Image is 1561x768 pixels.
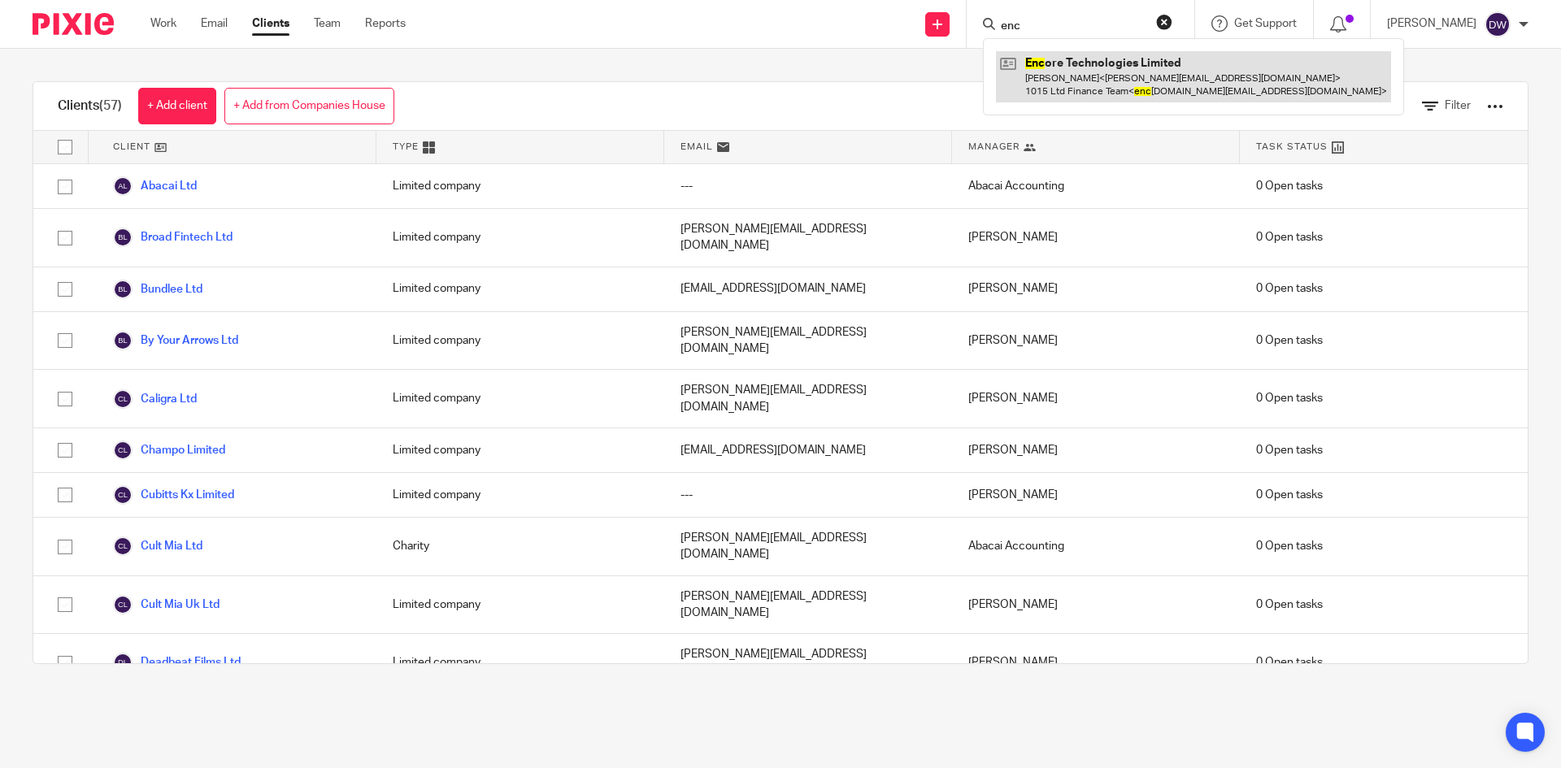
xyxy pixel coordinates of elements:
h1: Clients [58,98,122,115]
div: Limited company [376,473,664,517]
div: Limited company [376,428,664,472]
a: Champo Limited [113,440,225,460]
div: [PERSON_NAME][EMAIL_ADDRESS][DOMAIN_NAME] [664,518,952,575]
div: [PERSON_NAME][EMAIL_ADDRESS][DOMAIN_NAME] [664,576,952,634]
span: 0 Open tasks [1256,390,1323,406]
div: Abacai Accounting [952,164,1240,208]
img: svg%3E [1485,11,1511,37]
a: Email [201,15,228,32]
span: Get Support [1234,18,1297,29]
img: svg%3E [113,331,133,350]
div: Limited company [376,312,664,370]
div: [PERSON_NAME][EMAIL_ADDRESS][DOMAIN_NAME] [664,209,952,267]
span: 0 Open tasks [1256,597,1323,613]
a: Bundlee Ltd [113,280,202,299]
div: [PERSON_NAME] [952,370,1240,427]
span: Client [113,140,150,154]
span: 0 Open tasks [1256,178,1323,194]
div: [PERSON_NAME] [952,209,1240,267]
img: svg%3E [113,595,133,614]
div: Limited company [376,267,664,311]
input: Select all [50,132,80,163]
a: + Add client [138,88,216,124]
a: Team [314,15,341,32]
img: svg%3E [113,176,133,196]
span: Filter [1445,100,1471,111]
a: Reports [365,15,406,32]
div: --- [664,473,952,517]
span: Email [680,140,713,154]
a: Caligra Ltd [113,389,197,409]
span: 0 Open tasks [1256,487,1323,503]
div: Limited company [376,370,664,427]
span: 0 Open tasks [1256,229,1323,245]
div: Limited company [376,576,664,634]
div: [PERSON_NAME] [952,634,1240,692]
div: [PERSON_NAME] [952,473,1240,517]
button: Clear [1156,14,1172,30]
div: [PERSON_NAME] [952,576,1240,634]
img: svg%3E [113,228,133,247]
div: --- [664,164,952,208]
img: svg%3E [113,485,133,505]
div: Charity [376,518,664,575]
a: Work [150,15,176,32]
div: [EMAIL_ADDRESS][DOMAIN_NAME] [664,267,952,311]
a: Cult Mia Uk Ltd [113,595,220,614]
div: [PERSON_NAME] [952,428,1240,472]
span: 0 Open tasks [1256,538,1323,554]
div: [PERSON_NAME][EMAIL_ADDRESS][DOMAIN_NAME] [664,634,952,692]
a: Cult Mia Ltd [113,536,202,556]
span: 0 Open tasks [1256,280,1323,297]
img: svg%3E [113,536,133,556]
span: 0 Open tasks [1256,442,1323,458]
div: Limited company [376,634,664,692]
a: Clients [252,15,289,32]
span: Task Status [1256,140,1328,154]
span: Manager [968,140,1020,154]
div: Abacai Accounting [952,518,1240,575]
span: 0 Open tasks [1256,332,1323,349]
img: Pixie [33,13,114,35]
a: Cubitts Kx Limited [113,485,234,505]
a: + Add from Companies House [224,88,394,124]
img: svg%3E [113,440,133,460]
img: svg%3E [113,653,133,672]
div: [PERSON_NAME][EMAIL_ADDRESS][DOMAIN_NAME] [664,312,952,370]
input: Search [999,20,1146,34]
div: [PERSON_NAME] [952,312,1240,370]
div: Limited company [376,164,664,208]
a: Deadbeat Films Ltd. [113,653,243,672]
div: [PERSON_NAME] [952,267,1240,311]
img: svg%3E [113,280,133,299]
span: (57) [99,99,122,112]
a: Broad Fintech Ltd [113,228,233,247]
img: svg%3E [113,389,133,409]
span: 0 Open tasks [1256,654,1323,670]
div: [PERSON_NAME][EMAIL_ADDRESS][DOMAIN_NAME] [664,370,952,427]
a: Abacai Ltd [113,176,197,196]
span: Type [393,140,419,154]
div: Limited company [376,209,664,267]
div: [EMAIL_ADDRESS][DOMAIN_NAME] [664,428,952,472]
a: By Your Arrows Ltd [113,331,238,350]
p: [PERSON_NAME] [1387,15,1476,32]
